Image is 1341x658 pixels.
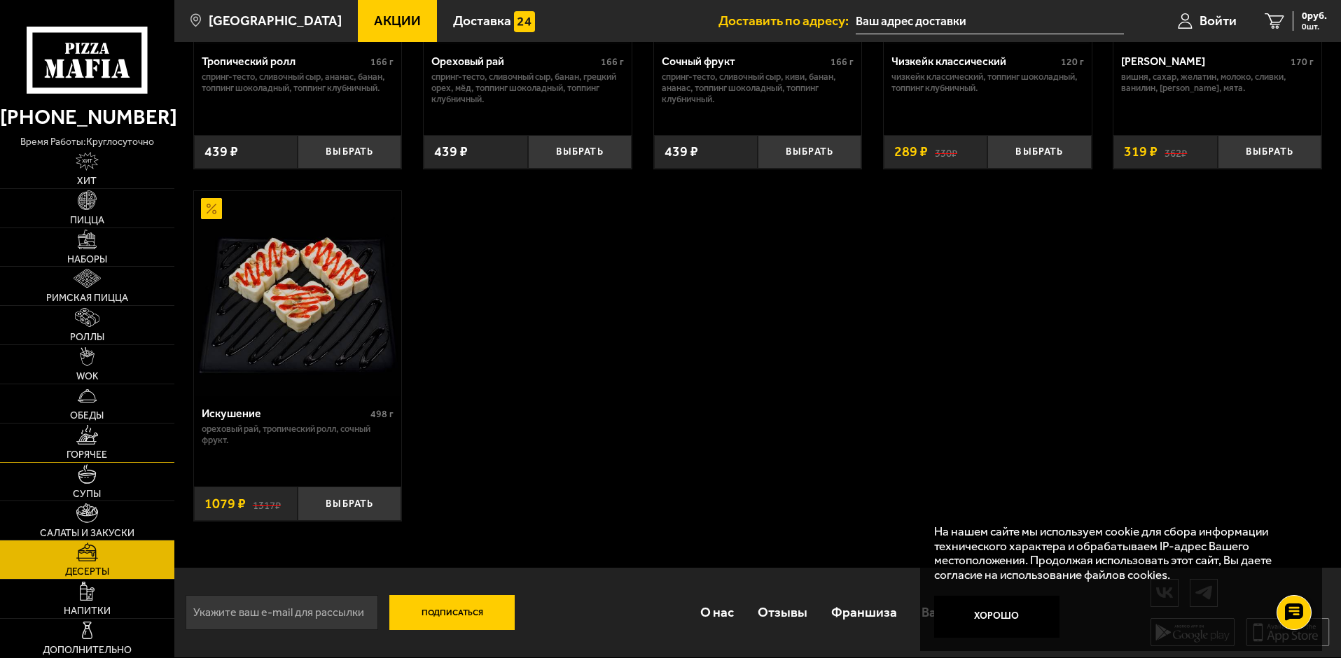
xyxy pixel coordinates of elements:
button: Хорошо [934,596,1060,638]
a: Франшиза [819,589,909,635]
input: Укажите ваш e-mail для рассылки [186,595,378,630]
img: Искушение [195,191,400,395]
p: На нашем сайте мы используем cookie для сбора информации технического характера и обрабатываем IP... [934,524,1300,582]
span: Войти [1200,14,1237,27]
button: Выбрать [528,135,632,169]
button: Выбрать [298,486,401,521]
s: 330 ₽ [935,145,957,159]
span: 439 ₽ [434,145,468,159]
img: Акционный [201,198,222,219]
div: Чизкейк классический [891,55,1057,68]
p: Ореховый рай, Тропический ролл, Сочный фрукт. [202,423,394,446]
span: Горячее [67,450,107,460]
span: Роллы [70,332,104,342]
button: Выбрать [298,135,401,169]
span: Доставка [453,14,511,27]
span: 0 шт. [1302,22,1327,31]
a: АкционныйИскушение [194,191,402,395]
div: [PERSON_NAME] [1121,55,1287,68]
div: Искушение [202,407,368,420]
span: Салаты и закуски [40,528,134,538]
div: Ореховый рай [431,55,597,68]
input: Ваш адрес доставки [856,8,1124,34]
span: 439 ₽ [665,145,698,159]
p: спринг-тесто, сливочный сыр, киви, банан, ананас, топпинг шоколадный, топпинг клубничный. [662,71,854,105]
s: 362 ₽ [1165,145,1187,159]
a: Отзывы [746,589,819,635]
button: Выбрать [987,135,1091,169]
span: Наборы [67,255,107,265]
span: 120 г [1061,56,1084,68]
img: 15daf4d41897b9f0e9f617042186c801.svg [514,11,535,32]
span: [GEOGRAPHIC_DATA] [209,14,342,27]
span: 289 ₽ [894,145,928,159]
span: 439 ₽ [204,145,238,159]
div: Сочный фрукт [662,55,828,68]
p: Чизкейк классический, топпинг шоколадный, топпинг клубничный. [891,71,1084,94]
p: вишня, сахар, желатин, молоко, сливки, Ванилин, [PERSON_NAME], Мята. [1121,71,1314,94]
span: 166 г [601,56,624,68]
span: 1079 ₽ [204,497,246,511]
span: 319 ₽ [1124,145,1158,159]
p: спринг-тесто, сливочный сыр, банан, грецкий орех, мёд, топпинг шоколадный, топпинг клубничный. [431,71,624,105]
div: Тропический ролл [202,55,368,68]
span: 166 г [831,56,854,68]
button: Подписаться [389,595,515,630]
p: спринг-тесто, сливочный сыр, ананас, банан, топпинг шоколадный, топпинг клубничный. [202,71,394,94]
span: Дополнительно [43,645,132,655]
span: Доставить по адресу: [718,14,856,27]
span: Римская пицца [46,293,128,303]
span: 170 г [1291,56,1314,68]
span: Супы [73,489,101,499]
span: 0 руб. [1302,11,1327,21]
button: Выбрать [758,135,861,169]
a: О нас [688,589,745,635]
span: Хит [77,176,97,186]
s: 1317 ₽ [253,497,281,511]
a: Вакансии [910,589,992,635]
span: WOK [76,372,98,381]
span: 498 г [370,408,394,420]
button: Выбрать [1218,135,1321,169]
span: Акции [374,14,421,27]
span: Пицца [70,216,104,225]
span: Десерты [65,567,109,577]
span: Обеды [70,411,104,421]
span: Напитки [64,606,111,616]
span: 166 г [370,56,394,68]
